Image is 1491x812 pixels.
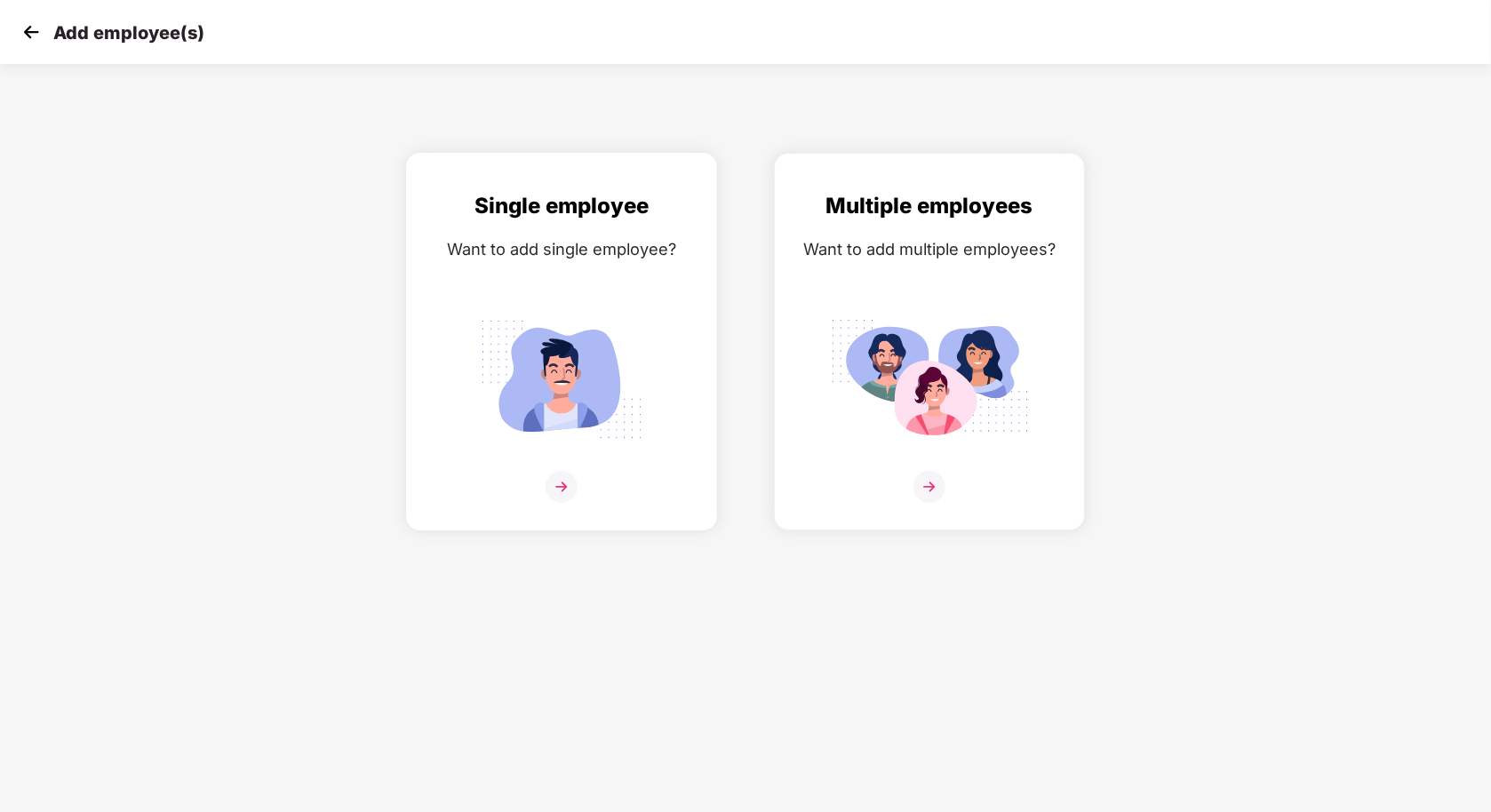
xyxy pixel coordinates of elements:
[830,310,1029,449] img: svg+xml;base64,PHN2ZyB4bWxucz0iaHR0cDovL3d3dy53My5vcmcvMjAwMC9zdmciIGlkPSJNdWx0aXBsZV9lbXBsb3llZS...
[425,236,698,262] div: Want to add single employee?
[913,471,945,503] img: svg+xml;base64,PHN2ZyB4bWxucz0iaHR0cDovL3d3dy53My5vcmcvMjAwMC9zdmciIHdpZHRoPSIzNiIgaGVpZ2h0PSIzNi...
[53,22,204,44] p: Add employee(s)
[18,19,44,45] img: svg+xml;base64,PHN2ZyB4bWxucz0iaHR0cDovL3d3dy53My5vcmcvMjAwMC9zdmciIHdpZHRoPSIzMCIgaGVpZ2h0PSIzMC...
[425,189,698,223] div: Single employee
[793,189,1066,223] div: Multiple employees
[793,236,1066,262] div: Want to add multiple employees?
[546,471,578,503] img: svg+xml;base64,PHN2ZyB4bWxucz0iaHR0cDovL3d3dy53My5vcmcvMjAwMC9zdmciIHdpZHRoPSIzNiIgaGVpZ2h0PSIzNi...
[462,310,661,449] img: svg+xml;base64,PHN2ZyB4bWxucz0iaHR0cDovL3d3dy53My5vcmcvMjAwMC9zdmciIGlkPSJTaW5nbGVfZW1wbG95ZWUiIH...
